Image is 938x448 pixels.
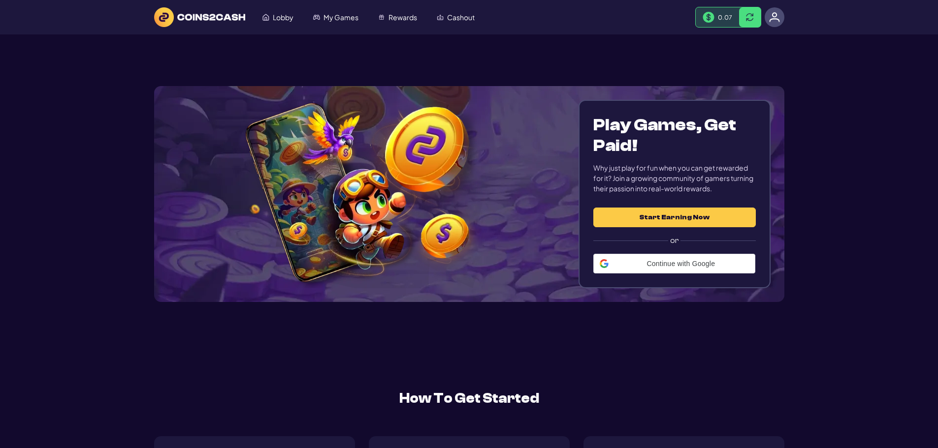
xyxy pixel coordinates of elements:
[273,14,293,21] span: Lobby
[427,8,485,27] a: Cashout
[253,8,303,27] a: Lobby
[593,163,755,194] div: Why just play for fun when you can get rewarded for it? Join a growing community of gamers turnin...
[593,208,755,227] button: Start Earning Now
[323,14,358,21] span: My Games
[378,14,385,21] img: Rewards
[303,8,368,27] a: My Games
[262,14,269,21] img: Lobby
[593,115,755,156] h1: Play Games, Get Paid!
[388,14,417,21] span: Rewards
[769,12,780,23] img: logo
[437,14,444,21] img: Cashout
[368,8,427,27] a: Rewards
[593,254,755,273] div: Continue with Google
[313,14,320,21] img: My Games
[154,388,784,409] h2: How To Get Started
[154,7,245,27] img: logo text
[718,13,732,21] span: 0.07
[613,260,749,268] span: Continue with Google
[703,12,714,23] img: Money Bill
[593,227,755,254] label: or
[447,14,475,21] span: Cashout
